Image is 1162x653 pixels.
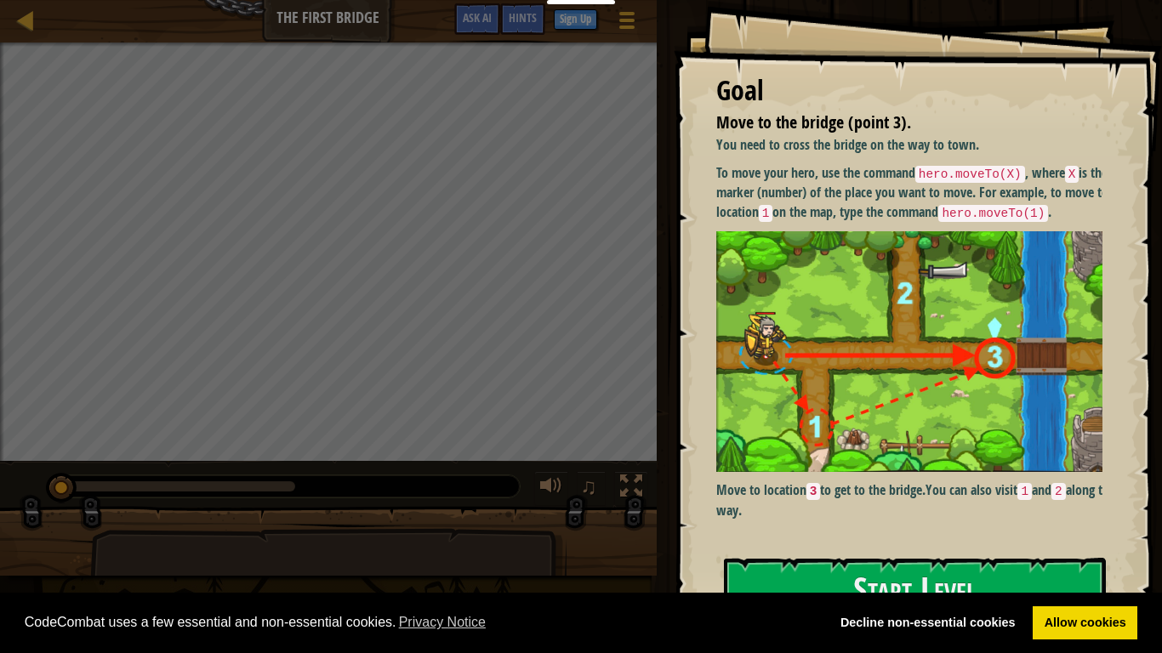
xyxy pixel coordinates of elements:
button: Ask AI [454,3,500,35]
code: hero.moveTo(X) [915,166,1025,183]
button: Show game menu [606,3,648,43]
img: M7l1b [716,231,1115,473]
button: Sign Up [554,9,597,30]
p: To move your hero, use the command , where is the marker (number) of the place you want to move. ... [716,163,1115,223]
span: ♫ [580,474,597,499]
button: Adjust volume [534,471,568,506]
span: Ask AI [463,9,492,26]
button: Start Level [724,558,1106,625]
code: 1 [759,205,773,222]
code: 2 [1051,483,1066,500]
code: 1 [1017,483,1032,500]
code: X [1065,166,1079,183]
a: allow cookies [1033,606,1137,640]
li: Move to the bridge (point 3). [695,111,1098,135]
strong: Move to location to get to the bridge. [716,480,926,499]
span: CodeCombat uses a few essential and non-essential cookies. [25,610,816,635]
div: Goal [716,71,1102,111]
a: deny cookies [829,606,1027,640]
code: hero.moveTo(1) [938,205,1048,222]
button: ♫ [577,471,606,506]
p: You need to cross the bridge on the way to town. [716,135,1115,155]
span: Move to the bridge (point 3). [716,111,911,133]
a: learn more about cookies [396,610,489,635]
span: Hints [509,9,537,26]
code: 3 [806,483,821,500]
button: Toggle fullscreen [614,471,648,506]
p: You can also visit and along the way. [716,480,1115,520]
